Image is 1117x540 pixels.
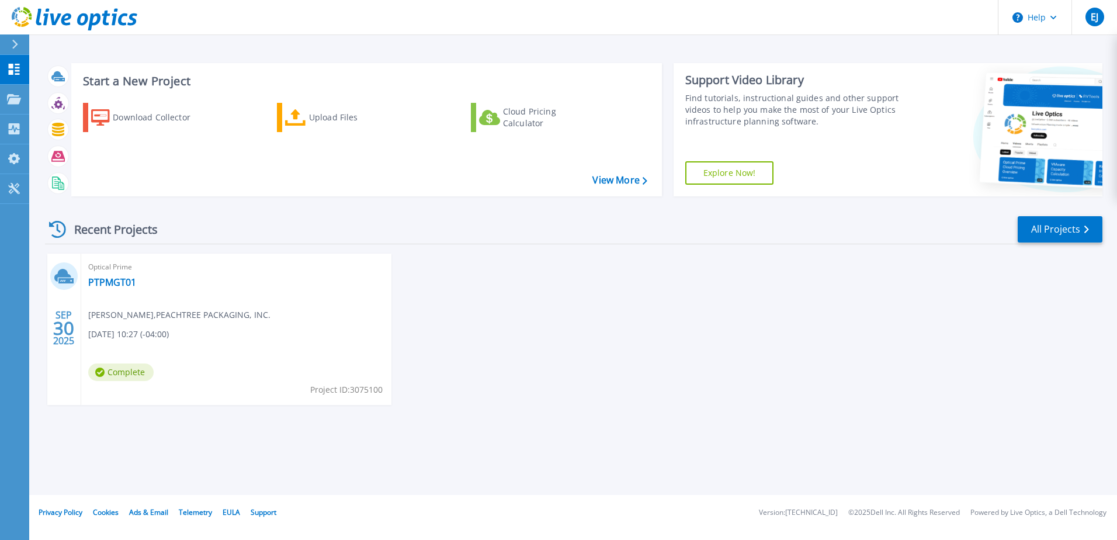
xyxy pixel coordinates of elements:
div: Download Collector [113,106,206,129]
div: Cloud Pricing Calculator [503,106,596,129]
h3: Start a New Project [83,75,647,88]
a: Support [251,507,276,517]
div: Upload Files [309,106,403,129]
a: Upload Files [277,103,407,132]
a: EULA [223,507,240,517]
span: Project ID: 3075100 [310,383,383,396]
span: Complete [88,364,154,381]
a: PTPMGT01 [88,276,136,288]
div: Support Video Library [685,72,904,88]
span: [DATE] 10:27 (-04:00) [88,328,169,341]
a: Cookies [93,507,119,517]
span: [PERSON_NAME] , PEACHTREE PACKAGING, INC. [88,309,270,321]
a: Download Collector [83,103,213,132]
a: Ads & Email [129,507,168,517]
span: EJ [1091,12,1098,22]
a: Cloud Pricing Calculator [471,103,601,132]
a: Telemetry [179,507,212,517]
a: Privacy Policy [39,507,82,517]
li: Version: [TECHNICAL_ID] [759,509,838,517]
div: SEP 2025 [53,307,75,349]
span: Optical Prime [88,261,384,274]
a: View More [592,175,647,186]
span: 30 [53,323,74,333]
a: Explore Now! [685,161,774,185]
div: Find tutorials, instructional guides and other support videos to help you make the most of your L... [685,92,904,127]
li: © 2025 Dell Inc. All Rights Reserved [848,509,960,517]
div: Recent Projects [45,215,174,244]
li: Powered by Live Optics, a Dell Technology [970,509,1106,517]
a: All Projects [1018,216,1102,243]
